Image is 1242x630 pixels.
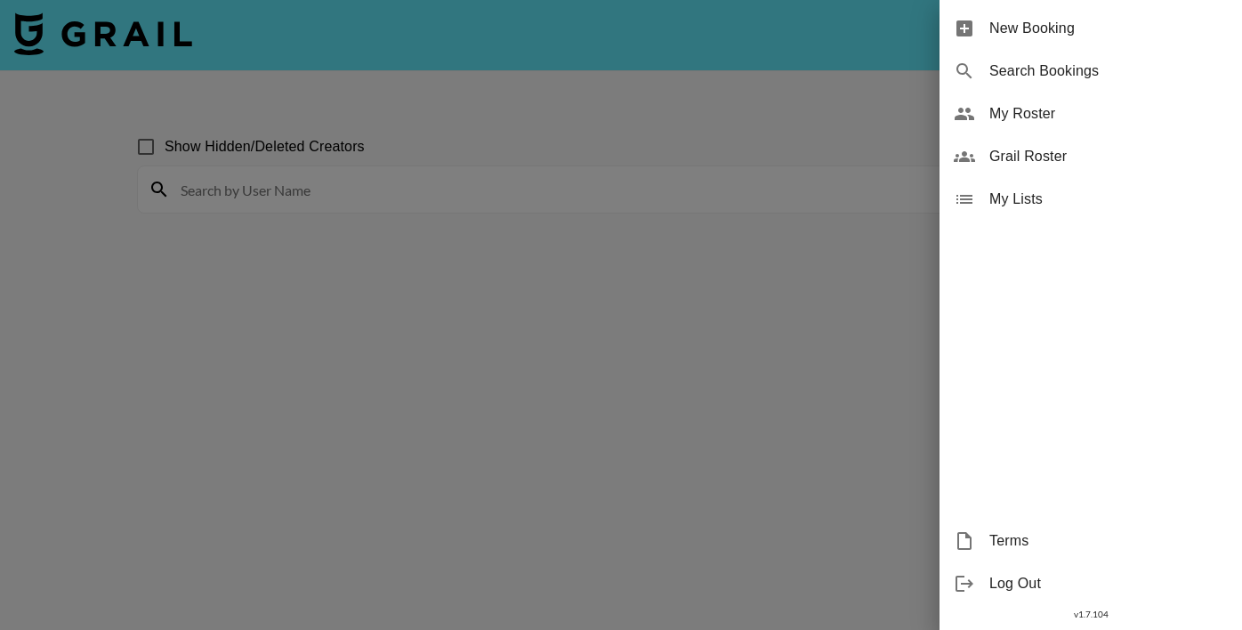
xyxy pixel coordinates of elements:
[989,18,1228,39] span: New Booking
[940,7,1242,50] div: New Booking
[989,146,1228,167] span: Grail Roster
[940,562,1242,605] div: Log Out
[989,189,1228,210] span: My Lists
[940,50,1242,93] div: Search Bookings
[940,135,1242,178] div: Grail Roster
[940,93,1242,135] div: My Roster
[940,178,1242,221] div: My Lists
[940,605,1242,624] div: v 1.7.104
[940,520,1242,562] div: Terms
[989,103,1228,125] span: My Roster
[989,530,1228,552] span: Terms
[989,61,1228,82] span: Search Bookings
[989,573,1228,594] span: Log Out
